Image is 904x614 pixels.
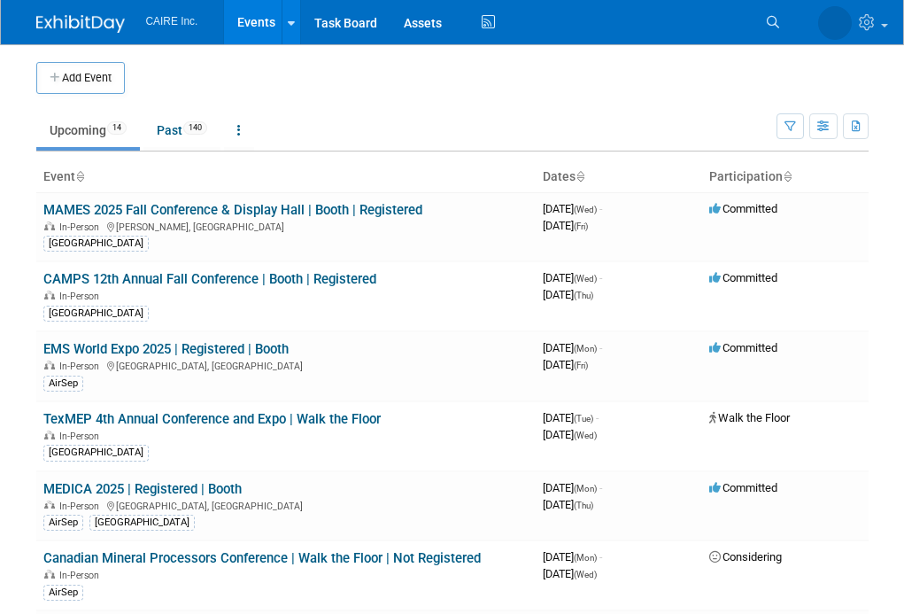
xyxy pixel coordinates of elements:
span: - [599,202,602,215]
div: AirSep [43,376,83,392]
span: (Tue) [574,414,593,424]
span: (Mon) [574,553,597,563]
span: (Wed) [574,570,597,579]
span: Committed [709,202,777,215]
span: - [596,411,599,424]
span: (Thu) [574,501,593,510]
span: 14 [107,121,127,135]
span: In-Person [59,291,104,302]
th: Dates [536,162,702,192]
span: [DATE] [543,202,602,215]
img: In-Person Event [44,361,55,369]
span: Committed [709,481,777,494]
a: TexMEP 4th Annual Conference and Expo | Walk the Floor [43,411,381,427]
span: In-Person [59,361,104,372]
span: In-Person [59,222,104,233]
a: Canadian Mineral Processors Conference | Walk the Floor | Not Registered [43,550,481,566]
span: [DATE] [543,341,602,354]
img: Jaclyn Mitchum [818,6,852,40]
span: [DATE] [543,428,597,441]
span: [DATE] [543,271,602,284]
a: Upcoming14 [36,113,140,147]
img: ExhibitDay [36,15,125,33]
button: Add Event [36,62,125,94]
div: AirSep [43,515,83,531]
div: [PERSON_NAME], [GEOGRAPHIC_DATA] [43,219,529,233]
div: [GEOGRAPHIC_DATA] [43,306,149,322]
span: (Mon) [574,484,597,494]
span: [DATE] [543,481,602,494]
img: In-Person Event [44,570,55,579]
a: MAMES 2025 Fall Conference & Display Hall | Booth | Registered [43,202,422,218]
span: (Wed) [574,205,597,214]
span: - [599,481,602,494]
span: (Wed) [574,274,597,284]
span: Committed [709,341,777,354]
img: In-Person Event [44,291,55,299]
span: (Fri) [574,361,588,370]
span: (Wed) [574,431,597,440]
a: Sort by Participation Type [783,169,792,183]
div: [GEOGRAPHIC_DATA], [GEOGRAPHIC_DATA] [43,358,529,372]
span: 140 [183,121,207,135]
span: Considering [709,550,782,563]
img: In-Person Event [44,431,55,439]
a: CAMPS 12th Annual Fall Conference | Booth | Registered [43,271,376,287]
span: Committed [709,271,777,284]
div: [GEOGRAPHIC_DATA], [GEOGRAPHIC_DATA] [43,498,529,512]
span: [DATE] [543,550,602,563]
span: [DATE] [543,411,599,424]
span: (Mon) [574,344,597,354]
span: - [599,341,602,354]
th: Participation [702,162,869,192]
th: Event [36,162,536,192]
a: Past140 [143,113,220,147]
span: CAIRE Inc. [146,15,198,27]
span: (Fri) [574,222,588,231]
div: [GEOGRAPHIC_DATA] [43,236,149,252]
img: In-Person Event [44,222,55,230]
div: [GEOGRAPHIC_DATA] [43,445,149,461]
a: MEDICA 2025 | Registered | Booth [43,481,242,497]
span: In-Person [59,501,104,512]
span: [DATE] [543,219,588,232]
span: [DATE] [543,567,597,580]
span: - [599,550,602,563]
span: In-Person [59,570,104,581]
span: - [599,271,602,284]
a: Sort by Event Name [75,169,84,183]
span: Walk the Floor [709,411,790,424]
span: [DATE] [543,358,588,371]
img: In-Person Event [44,501,55,509]
span: [DATE] [543,288,593,301]
span: In-Person [59,431,104,442]
span: (Thu) [574,291,593,300]
a: Sort by Start Date [576,169,584,183]
a: EMS World Expo 2025 | Registered | Booth [43,341,289,357]
span: [DATE] [543,498,593,511]
div: [GEOGRAPHIC_DATA] [89,515,195,531]
div: AirSep [43,585,83,601]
